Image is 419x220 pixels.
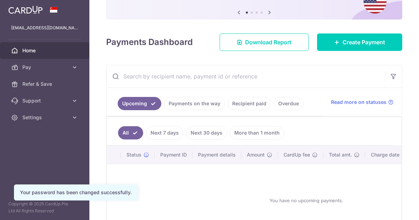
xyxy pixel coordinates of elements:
[317,33,402,51] a: Create Payment
[22,97,68,104] span: Support
[343,38,385,46] span: Create Payment
[155,146,192,164] th: Payment ID
[220,33,309,51] a: Download Report
[331,99,394,106] a: Read more on statuses
[192,146,241,164] th: Payment details
[106,65,385,88] input: Search by recipient name, payment id or reference
[247,151,265,158] span: Amount
[8,6,43,14] img: CardUp
[230,126,284,139] a: More than 1 month
[245,38,292,46] span: Download Report
[20,189,132,196] div: Your password has been changed successfully.
[118,126,143,139] a: All
[22,81,68,88] span: Refer & Save
[331,99,387,106] span: Read more on statuses
[22,47,68,54] span: Home
[126,151,141,158] span: Status
[22,114,68,121] span: Settings
[329,151,352,158] span: Total amt.
[228,97,271,110] a: Recipient paid
[11,24,78,31] p: [EMAIL_ADDRESS][DOMAIN_NAME]
[22,64,68,71] span: Pay
[118,97,161,110] a: Upcoming
[274,97,303,110] a: Overdue
[186,126,227,139] a: Next 30 days
[371,151,399,158] span: Charge date
[284,151,310,158] span: CardUp fee
[16,5,30,11] span: Help
[146,126,183,139] a: Next 7 days
[164,97,225,110] a: Payments on the way
[106,36,193,48] h4: Payments Dashboard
